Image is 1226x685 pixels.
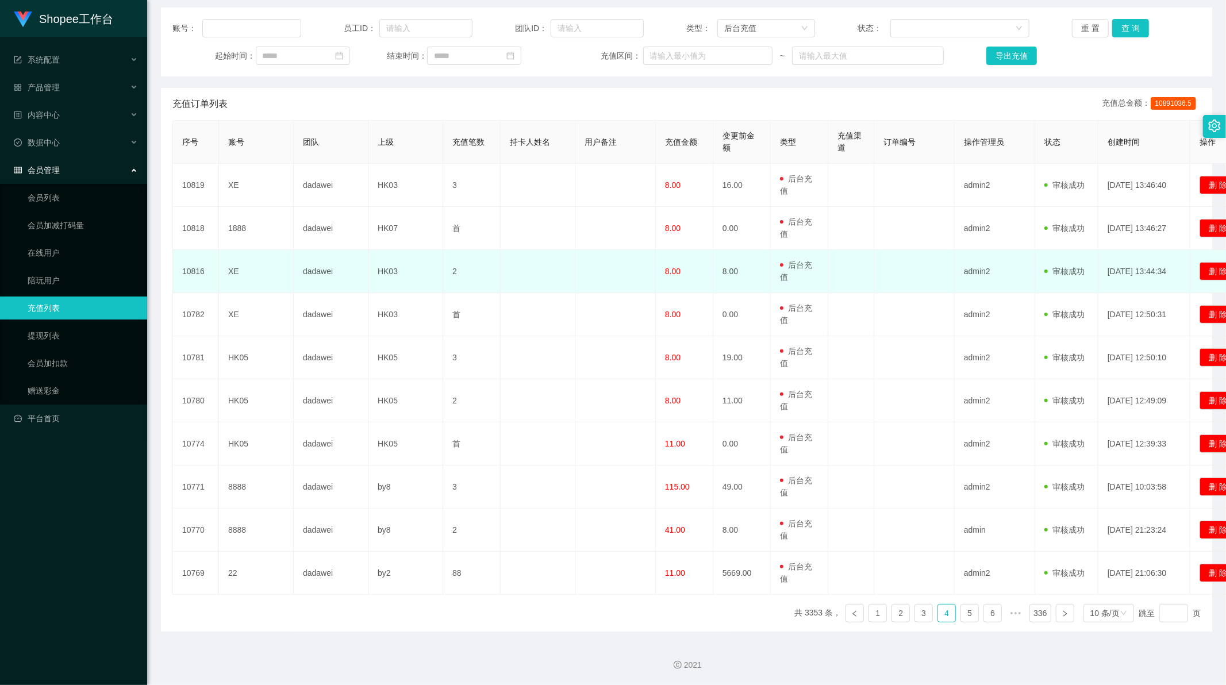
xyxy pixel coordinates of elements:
span: 审核成功 [1044,568,1085,578]
td: HK05 [368,422,443,465]
input: 请输入 [551,19,644,37]
a: 2 [892,605,909,622]
td: 8888 [219,509,294,552]
td: [DATE] 21:06:30 [1098,552,1190,595]
td: 0.00 [713,293,771,336]
span: 结束时间： [387,50,427,62]
span: 上级 [378,137,394,147]
td: 2 [443,509,501,552]
a: 会员列表 [28,186,138,209]
input: 请输入 [379,19,472,37]
span: 内容中心 [14,110,60,120]
li: 4 [937,604,956,622]
span: 8.00 [665,224,681,233]
li: 1 [868,604,887,622]
button: 重 置 [1072,19,1109,37]
span: 状态： [858,22,891,34]
td: admin2 [955,465,1035,509]
span: 审核成功 [1044,353,1085,362]
span: 充值订单列表 [172,97,228,111]
span: 审核成功 [1044,180,1085,190]
td: XE [219,293,294,336]
td: 10818 [173,207,219,250]
span: 用户备注 [585,137,617,147]
i: 图标: table [14,166,22,174]
td: [DATE] 13:46:40 [1098,164,1190,207]
span: 订单编号 [883,137,916,147]
span: 后台充值 [780,562,812,583]
td: dadawei [294,250,368,293]
a: 会员加减打码量 [28,214,138,237]
td: 3 [443,465,501,509]
span: 充值渠道 [837,131,862,152]
td: dadawei [294,422,368,465]
td: [DATE] 10:03:58 [1098,465,1190,509]
span: 8.00 [665,267,681,276]
span: 后台充值 [780,260,812,282]
a: 提现列表 [28,324,138,347]
span: 审核成功 [1044,439,1085,448]
span: 8.00 [665,353,681,362]
a: 充值列表 [28,297,138,320]
td: admin2 [955,164,1035,207]
td: admin2 [955,250,1035,293]
td: 3 [443,164,501,207]
span: 审核成功 [1044,482,1085,491]
a: 会员加扣款 [28,352,138,375]
td: 首 [443,422,501,465]
span: 11.00 [665,568,685,578]
span: 8.00 [665,180,681,190]
span: 10891036.5 [1151,97,1196,110]
i: 图标: down [801,25,808,33]
td: 首 [443,207,501,250]
td: 3 [443,336,501,379]
td: 16.00 [713,164,771,207]
td: HK03 [368,164,443,207]
td: by2 [368,552,443,595]
h1: Shopee工作台 [39,1,113,37]
span: 充值区间： [601,50,643,62]
td: admin2 [955,293,1035,336]
i: 图标: right [1062,610,1069,617]
i: 图标: left [851,610,858,617]
span: ~ [773,50,793,62]
a: 4 [938,605,955,622]
span: 11.00 [665,439,685,448]
td: dadawei [294,164,368,207]
input: 请输入 [202,19,301,37]
a: 图标: dashboard平台首页 [14,407,138,430]
li: 3 [914,604,933,622]
span: 后台充值 [780,303,812,325]
span: 类型： [686,22,717,34]
td: HK03 [368,293,443,336]
td: by8 [368,465,443,509]
span: 41.00 [665,525,685,534]
input: 请输入最大值 [792,47,943,65]
td: dadawei [294,465,368,509]
li: 336 [1029,604,1051,622]
td: [DATE] 12:50:31 [1098,293,1190,336]
li: 5 [960,604,979,622]
span: 后台充值 [780,174,812,195]
td: dadawei [294,336,368,379]
span: 起始时间： [216,50,256,62]
div: 10 条/页 [1090,605,1120,622]
span: 审核成功 [1044,396,1085,405]
td: 2 [443,250,501,293]
span: 账号 [228,137,244,147]
li: 上一页 [845,604,864,622]
a: Shopee工作台 [14,14,113,23]
td: 11.00 [713,379,771,422]
td: [DATE] 13:44:34 [1098,250,1190,293]
span: 审核成功 [1044,267,1085,276]
td: admin2 [955,552,1035,595]
span: 会员管理 [14,166,60,175]
td: 8888 [219,465,294,509]
td: 10819 [173,164,219,207]
span: 序号 [182,137,198,147]
td: XE [219,164,294,207]
i: 图标: calendar [335,52,343,60]
i: 图标: check-circle-o [14,138,22,147]
td: 10780 [173,379,219,422]
td: 49.00 [713,465,771,509]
